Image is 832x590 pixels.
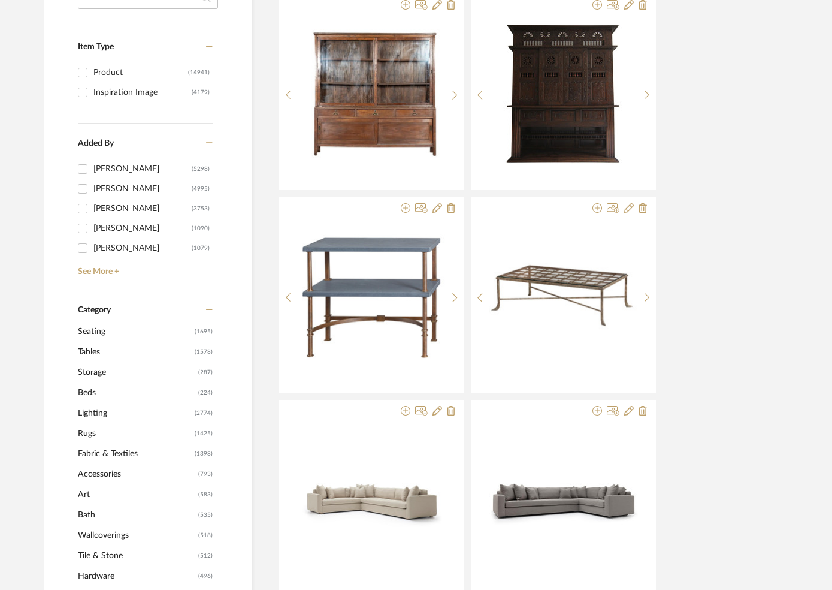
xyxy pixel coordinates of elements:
div: (4995) [192,179,210,198]
span: (793) [198,465,213,484]
div: Inspiration Image [93,83,192,102]
div: (1090) [192,219,210,238]
span: (583) [198,485,213,504]
span: Fabric & Textiles [78,444,192,464]
img: Large French Oak Glazed Haberdashery Shop Cabinet [297,29,446,160]
div: [PERSON_NAME] [93,159,192,179]
span: Lighting [78,403,192,423]
img: Gregoire Sectional [489,449,638,552]
span: (512) [198,546,213,565]
span: (287) [198,363,213,382]
span: Storage [78,362,195,383]
span: Wallcoverings [78,525,195,546]
span: Item Type [78,43,114,51]
div: (3753) [192,199,210,218]
span: (1398) [195,444,213,463]
span: Category [78,305,111,315]
span: (496) [198,567,213,586]
span: (518) [198,526,213,545]
span: (1578) [195,342,213,362]
span: Art [78,484,195,505]
span: Rugs [78,423,192,444]
span: Beds [78,383,195,403]
div: (1079) [192,239,210,258]
span: (2774) [195,404,213,423]
img: Large French Breton lit-clos Cabinet from 1817 [503,20,624,170]
div: (14941) [188,63,210,82]
div: [PERSON_NAME] [93,219,192,238]
a: See More + [75,258,213,277]
span: (535) [198,505,213,525]
span: Tile & Stone [78,546,195,566]
div: [PERSON_NAME] [93,179,192,198]
div: (5298) [192,159,210,179]
span: (224) [198,383,213,402]
div: [PERSON_NAME] [93,239,192,258]
span: (1695) [195,322,213,341]
span: Tables [78,342,192,362]
span: Added By [78,139,114,147]
div: (4179) [192,83,210,102]
img: Planier Table [297,229,446,366]
div: Product [93,63,188,82]
span: Accessories [78,464,195,484]
span: Bath [78,505,195,525]
img: Greyson Sectional [297,449,446,552]
span: Hardware [78,566,195,586]
span: Seating [78,321,192,342]
img: Cernobbio Coffee Table [489,229,638,366]
div: [PERSON_NAME] [93,199,192,218]
span: (1425) [195,424,213,443]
